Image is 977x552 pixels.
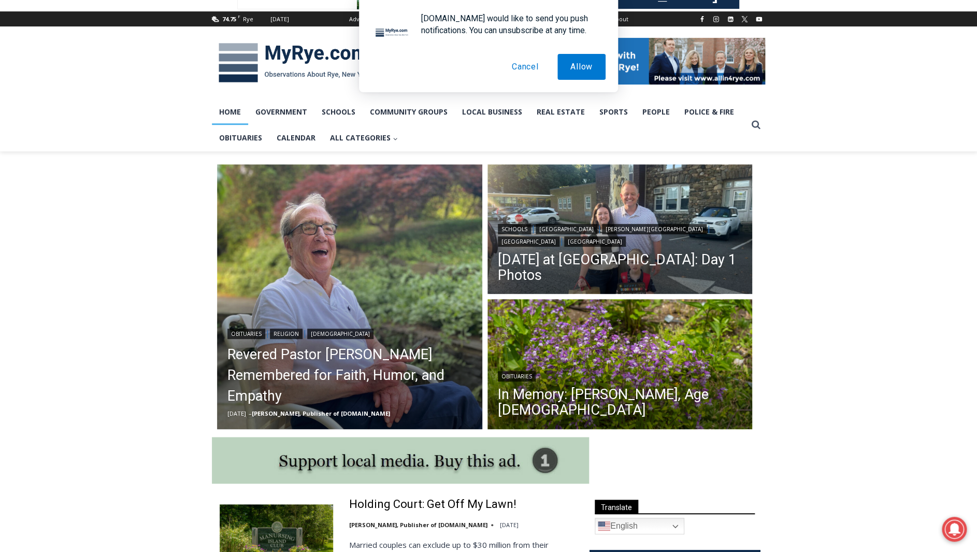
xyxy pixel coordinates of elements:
[349,497,516,512] a: Holding Court: Get Off My Lawn!
[498,371,536,381] a: Obituaries
[227,327,472,339] div: | |
[498,387,742,418] a: In Memory: [PERSON_NAME], Age [DEMOGRAPHIC_DATA]
[249,101,502,129] a: Intern @ [DOMAIN_NAME]
[3,107,102,146] span: Open Tues. - Sun. [PHONE_NUMBER]
[363,99,455,125] a: Community Groups
[595,500,638,514] span: Translate
[455,99,529,125] a: Local Business
[499,521,518,529] time: [DATE]
[592,99,635,125] a: Sports
[498,224,531,234] a: Schools
[564,236,626,247] a: [GEOGRAPHIC_DATA]
[498,222,742,247] div: | | | |
[1,104,104,129] a: Open Tues. - Sun. [PHONE_NUMBER]
[271,103,480,126] span: Intern @ [DOMAIN_NAME]
[487,299,753,432] a: Read More In Memory: Adele Arrigale, Age 90
[227,329,265,339] a: Obituaries
[212,125,269,151] a: Obituaries
[270,329,303,339] a: Religion
[371,12,413,54] img: notification icon
[227,344,472,406] a: Revered Pastor [PERSON_NAME] Remembered for Faith, Humor, and Empathy
[314,99,363,125] a: Schools
[212,99,746,151] nav: Primary Navigation
[557,54,606,80] button: Allow
[598,520,610,532] img: en
[498,236,559,247] a: [GEOGRAPHIC_DATA]
[499,54,552,80] button: Cancel
[227,409,246,417] time: [DATE]
[252,409,390,417] a: [PERSON_NAME], Publisher of [DOMAIN_NAME]
[595,518,684,534] a: English
[677,99,741,125] a: Police & Fire
[107,65,152,124] div: "the precise, almost orchestrated movements of cutting and assembling sushi and [PERSON_NAME] mak...
[248,99,314,125] a: Government
[217,164,482,430] a: Read More Revered Pastor Donald Poole Jr. Remembered for Faith, Humor, and Empathy
[602,224,707,234] a: [PERSON_NAME][GEOGRAPHIC_DATA]
[262,1,490,101] div: "[PERSON_NAME] and I covered the [DATE] Parade, which was a really eye opening experience as I ha...
[269,125,323,151] a: Calendar
[536,224,597,234] a: [GEOGRAPHIC_DATA]
[746,116,765,134] button: View Search Form
[487,164,753,297] a: Read More First Day of School at Rye City Schools: Day 1 Photos
[323,125,405,151] button: Child menu of All Categories
[349,521,487,529] a: [PERSON_NAME], Publisher of [DOMAIN_NAME]
[212,437,589,484] img: support local media, buy this ad
[413,12,606,36] div: [DOMAIN_NAME] would like to send you push notifications. You can unsubscribe at any time.
[249,409,252,417] span: –
[487,164,753,297] img: (PHOTO: Henry arrived for his first day of Kindergarten at Midland Elementary School. He likes cu...
[635,99,677,125] a: People
[529,99,592,125] a: Real Estate
[487,299,753,432] img: (PHOTO: Kim Eierman of EcoBeneficial designed and oversaw the installation of native plant beds f...
[498,252,742,283] a: [DATE] at [GEOGRAPHIC_DATA]: Day 1 Photos
[212,99,248,125] a: Home
[217,164,482,430] img: Obituary - Donald Poole - 2
[307,329,373,339] a: [DEMOGRAPHIC_DATA]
